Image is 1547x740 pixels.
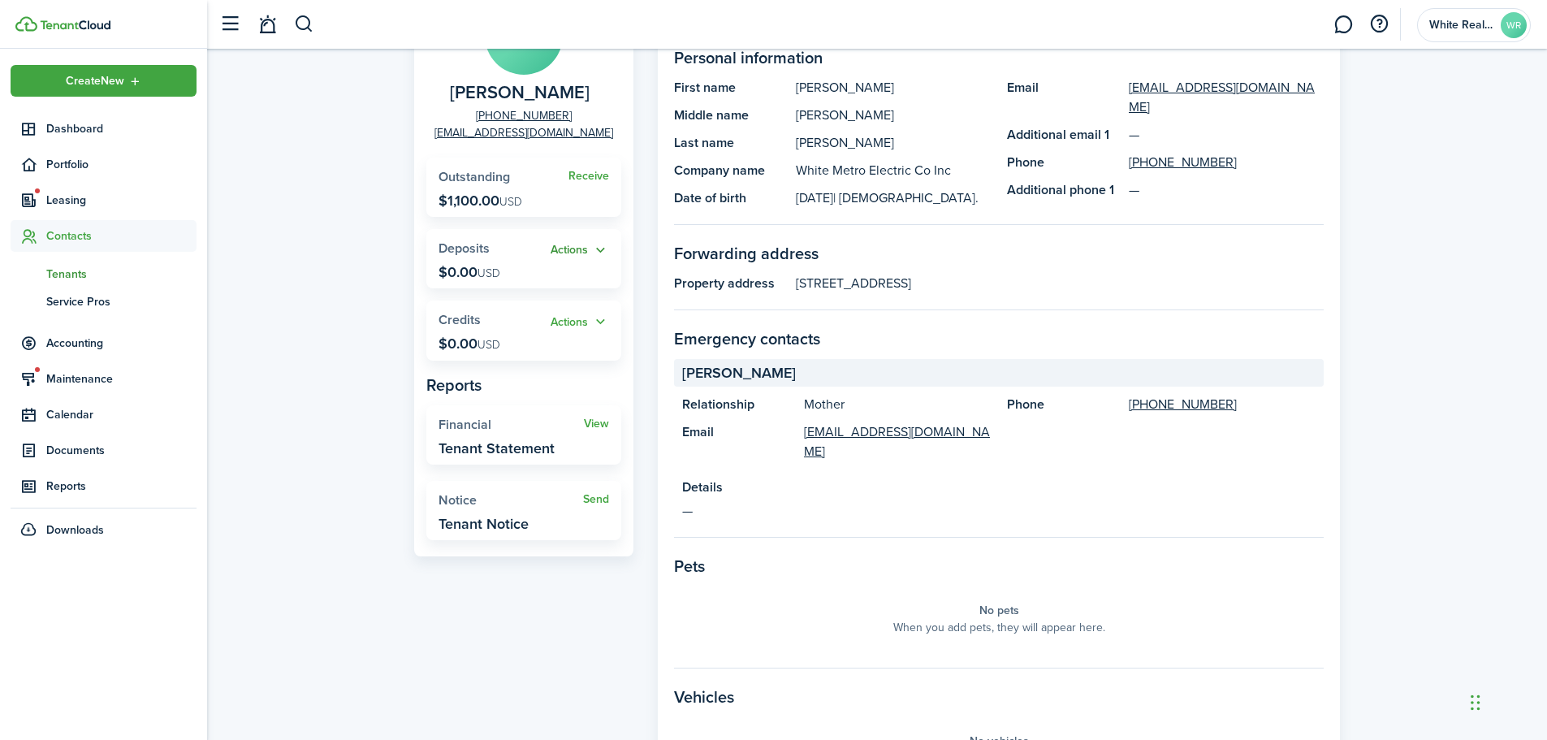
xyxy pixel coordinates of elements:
[439,418,584,432] widget-stats-title: Financial
[551,241,609,260] button: Actions
[1365,11,1393,38] button: Open resource center
[979,602,1019,619] panel-main-placeholder-title: No pets
[46,335,197,352] span: Accounting
[682,395,796,414] panel-main-title: Relationship
[11,65,197,97] button: Open menu
[40,20,110,30] img: TenantCloud
[46,156,197,173] span: Portfolio
[804,395,991,414] panel-main-description: Mother
[674,241,1324,266] panel-main-section-title: Forwarding address
[583,493,609,506] a: Send
[1007,395,1121,414] panel-main-title: Phone
[294,11,314,38] button: Search
[434,124,613,141] a: [EMAIL_ADDRESS][DOMAIN_NAME]
[551,313,609,331] button: Actions
[439,310,481,329] span: Credits
[1328,4,1359,45] a: Messaging
[252,4,283,45] a: Notifications
[476,107,572,124] a: [PHONE_NUMBER]
[674,161,788,180] panel-main-title: Company name
[674,106,788,125] panel-main-title: Middle name
[893,619,1105,636] panel-main-placeholder-description: When you add pets, they will appear here.
[674,554,1324,578] panel-main-section-title: Pets
[674,78,788,97] panel-main-title: First name
[439,239,490,257] span: Deposits
[551,241,609,260] button: Open menu
[439,264,500,280] p: $0.00
[1471,678,1480,727] div: Drag
[46,521,104,539] span: Downloads
[1007,180,1121,200] panel-main-title: Additional phone 1
[11,113,197,145] a: Dashboard
[833,188,979,207] span: | [DEMOGRAPHIC_DATA].
[674,133,788,153] panel-main-title: Last name
[439,193,522,209] p: $1,100.00
[796,133,991,153] panel-main-description: [PERSON_NAME]
[46,370,197,387] span: Maintenance
[1129,78,1324,117] a: [EMAIL_ADDRESS][DOMAIN_NAME]
[804,422,991,461] a: [EMAIL_ADDRESS][DOMAIN_NAME]
[584,418,609,431] a: View
[450,83,590,103] span: Cortney Beverly
[568,170,609,183] a: Receive
[682,478,1316,497] panel-main-title: Details
[674,274,788,293] panel-main-title: Property address
[46,192,197,209] span: Leasing
[682,422,796,461] panel-main-title: Email
[426,373,621,397] panel-main-subtitle: Reports
[214,9,245,40] button: Open sidebar
[1429,19,1494,31] span: White Realty Center
[439,493,583,508] widget-stats-title: Notice
[674,45,1324,70] panel-main-section-title: Personal information
[674,685,1324,709] panel-main-section-title: Vehicles
[1129,395,1237,414] a: [PHONE_NUMBER]
[1501,12,1527,38] avatar-text: WR
[11,288,197,315] a: Service Pros
[682,501,1316,521] panel-main-description: —
[439,440,555,457] widget-stats-description: Tenant Statement
[1007,78,1121,117] panel-main-title: Email
[11,470,197,502] a: Reports
[1007,125,1121,145] panel-main-title: Additional email 1
[46,266,197,283] span: Tenants
[674,327,1324,351] panel-main-section-title: Emergency contacts
[796,188,991,208] panel-main-description: [DATE]
[439,167,510,186] span: Outstanding
[1466,662,1547,740] iframe: Chat Widget
[682,362,796,384] span: [PERSON_NAME]
[46,120,197,137] span: Dashboard
[11,260,197,288] a: Tenants
[796,78,991,97] panel-main-description: [PERSON_NAME]
[46,478,197,495] span: Reports
[439,516,529,532] widget-stats-description: Tenant Notice
[551,313,609,331] button: Open menu
[674,188,788,208] panel-main-title: Date of birth
[499,193,522,210] span: USD
[477,265,500,282] span: USD
[796,274,1324,293] panel-main-description: [STREET_ADDRESS]
[15,16,37,32] img: TenantCloud
[796,161,991,180] panel-main-description: White Metro Electric Co Inc
[477,336,500,353] span: USD
[46,406,197,423] span: Calendar
[1129,153,1237,172] a: [PHONE_NUMBER]
[46,293,197,310] span: Service Pros
[1007,153,1121,172] panel-main-title: Phone
[796,106,991,125] panel-main-description: [PERSON_NAME]
[439,335,500,352] p: $0.00
[46,442,197,459] span: Documents
[66,76,124,87] span: Create New
[46,227,197,245] span: Contacts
